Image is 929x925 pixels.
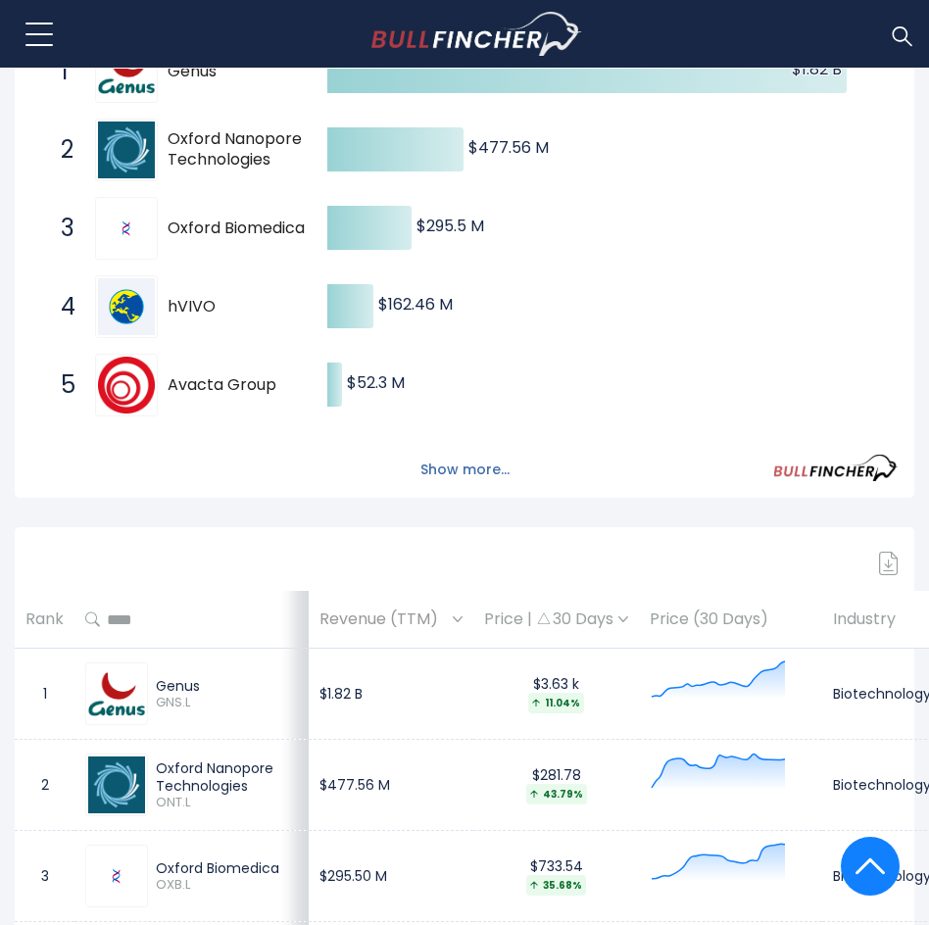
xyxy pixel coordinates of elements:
span: 5 [51,368,71,402]
th: Rank [15,591,74,649]
span: Revenue (TTM) [319,605,448,635]
div: 43.79% [526,784,587,804]
img: hVIVO [98,278,155,335]
span: Oxford Nanopore Technologies [168,129,316,170]
td: 2 [15,740,74,831]
text: $52.3 M [347,371,405,394]
img: bullfincher logo [371,12,582,57]
img: Genus [98,50,155,94]
div: $733.54 [484,857,628,896]
span: 3 [51,212,71,245]
td: 3 [15,831,74,922]
td: $295.50 M [309,831,473,922]
td: $1.82 B [309,649,473,740]
div: Oxford Biomedica [156,859,298,877]
div: $281.78 [484,766,628,804]
img: OXB.L.png [109,868,124,884]
text: $477.56 M [468,136,549,159]
th: Price (30 Days) [639,591,822,649]
td: 1 [15,649,74,740]
span: Oxford Biomedica [168,219,316,239]
span: hVIVO [168,297,316,317]
img: GNS.L.png [88,672,145,716]
span: Avacta Group [168,375,316,396]
span: Genus [168,62,316,82]
div: Genus [156,677,298,695]
td: $477.56 M [309,740,473,831]
span: OXB.L [156,877,298,894]
span: 2 [51,133,71,167]
text: $162.46 M [378,293,453,316]
div: $3.63 k [484,675,628,713]
span: 4 [51,290,71,323]
img: Avacta Group [98,357,155,414]
span: GNS.L [156,695,298,711]
text: $1.82 B [792,58,842,80]
div: Oxford Nanopore Technologies [156,759,298,795]
span: ONT.L [156,795,298,811]
img: Oxford Biomedica [119,220,134,236]
div: 11.04% [528,693,584,713]
img: Oxford Nanopore Technologies [98,122,155,178]
button: Show more... [409,454,521,486]
text: $295.5 M [416,215,484,237]
img: ONT.L.png [88,756,145,813]
a: Go to homepage [371,12,582,57]
div: 35.68% [526,875,586,896]
div: Price | 30 Days [484,609,628,630]
span: 1 [51,55,71,88]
